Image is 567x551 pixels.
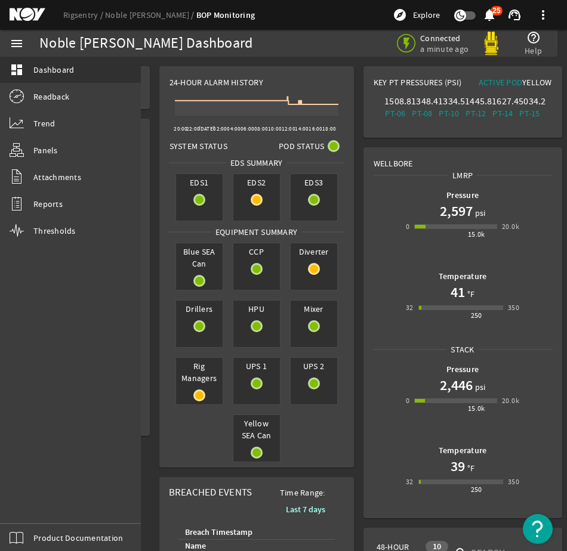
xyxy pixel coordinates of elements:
div: 20.0k [502,221,519,233]
div: 32 [406,302,414,314]
text: 06:00 [241,125,254,132]
text: 04:00 [227,125,241,132]
span: UPS 2 [291,358,337,374]
div: 1508.8 [384,95,406,107]
div: 15.0k [468,403,485,414]
span: psi [473,207,486,219]
div: 0 [406,395,409,407]
span: Explore [413,9,440,21]
span: °F [465,462,475,474]
span: System Status [170,140,227,152]
button: Explore [388,5,445,24]
div: Breach Timestamp [183,526,325,539]
span: Thresholds [33,225,76,237]
span: Attachments [33,171,81,183]
div: PT-15 [519,107,541,119]
div: 1334.5 [438,95,460,107]
span: 24-Hour Alarm History [170,76,263,88]
img: Yellowpod.svg [479,32,503,55]
div: 15.0k [468,228,485,240]
div: 1348.4 [411,95,433,107]
div: PT-08 [411,107,433,119]
div: 32 [406,476,414,488]
mat-icon: menu [10,36,24,51]
b: Temperature [439,445,487,456]
div: 0 [406,221,409,233]
div: 250 [471,484,482,496]
div: 20.0k [502,395,519,407]
span: Equipment Summary [211,226,301,238]
span: EDS SUMMARY [226,157,287,169]
span: Rig Managers [176,358,223,386]
h1: 39 [451,457,465,476]
b: Pressure [446,364,479,375]
div: Breach Timestamp [185,526,252,539]
button: Last 7 days [276,499,335,520]
div: Key PT Pressures (PSI) [374,76,463,93]
div: 350 [508,476,519,488]
span: Product Documentation [33,532,123,544]
button: more_vert [529,1,557,29]
span: LMRP [448,169,477,181]
h1: 41 [451,283,465,302]
h1: 2,446 [440,376,473,395]
span: UPS 1 [233,358,280,374]
span: Stack [446,343,478,355]
div: 250 [471,309,482,321]
span: Mixer [291,301,337,317]
div: 1627.4 [492,95,514,107]
b: Pressure [446,190,479,201]
text: 02:00 [213,125,227,132]
span: Readback [33,91,69,103]
text: 20:00 [174,125,187,132]
button: 25 [483,9,495,21]
mat-icon: notifications [482,8,497,22]
a: BOP Monitoring [196,10,255,21]
div: Noble [PERSON_NAME] Dashboard [39,38,252,49]
mat-icon: dashboard [10,63,24,77]
b: Last 7 days [286,504,325,515]
span: Blue SEA Can [176,243,223,272]
b: Temperature [439,271,487,282]
text: 14:00 [295,125,309,132]
span: Time Range: [270,487,335,499]
h1: 2,597 [440,202,473,221]
div: PT-10 [438,107,460,119]
text: 12:00 [281,125,295,132]
a: Noble [PERSON_NAME] [105,10,196,20]
span: a minute ago [420,44,471,54]
span: HPU [233,301,280,317]
span: Yellow SEA Can [233,415,280,444]
div: Wellbore [364,148,562,169]
div: PT-14 [492,107,514,119]
a: Rigsentry [63,10,105,20]
span: Breached Events [169,486,252,499]
span: Pod Status [279,140,325,152]
mat-icon: explore [393,8,407,22]
text: 18:00 [322,125,336,132]
span: Connected [420,33,471,44]
div: 1445.8 [465,95,487,107]
mat-icon: support_agent [507,8,522,22]
span: EDS1 [176,174,223,191]
span: Diverter [291,243,337,260]
text: 10:00 [267,125,281,132]
span: EDS2 [233,174,280,191]
span: Panels [33,144,58,156]
span: Dashboard [33,64,74,76]
span: CCP [233,243,280,260]
span: °F [465,288,475,300]
div: PT-12 [465,107,487,119]
span: Drillers [176,301,223,317]
span: Reports [33,198,63,210]
span: Active Pod [479,77,523,88]
div: 5034.2 [519,95,541,107]
text: [DATE] [198,125,215,132]
div: PT-06 [384,107,406,119]
span: Yellow [522,77,552,88]
span: Trend [33,117,55,129]
div: 350 [508,302,519,314]
mat-icon: help_outline [526,30,541,45]
text: 16:00 [309,125,322,132]
button: Open Resource Center [523,514,553,544]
